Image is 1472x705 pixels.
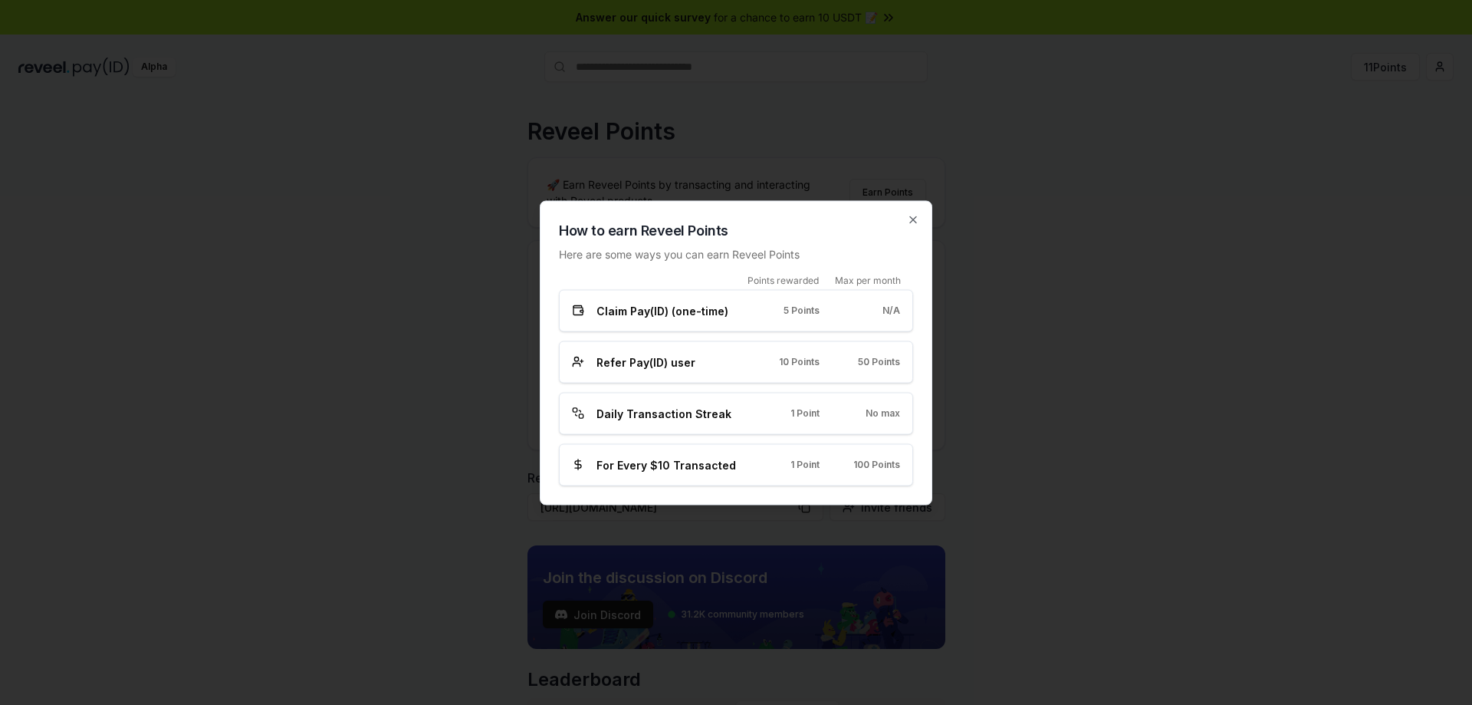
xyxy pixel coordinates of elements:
[858,356,900,368] span: 50 Points
[596,456,736,473] span: For Every $10 Transacted
[596,405,731,421] span: Daily Transaction Streak
[790,459,820,471] span: 1 Point
[596,302,728,318] span: Claim Pay(ID) (one-time)
[747,274,819,286] span: Points rewarded
[790,407,820,420] span: 1 Point
[784,305,820,317] span: 5 Points
[866,407,900,420] span: No max
[559,219,913,241] h2: How to earn Reveel Points
[835,274,901,286] span: Max per month
[779,356,820,368] span: 10 Points
[559,245,913,262] p: Here are some ways you can earn Reveel Points
[882,305,900,317] span: N/A
[853,459,900,471] span: 100 Points
[596,354,695,370] span: Refer Pay(ID) user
